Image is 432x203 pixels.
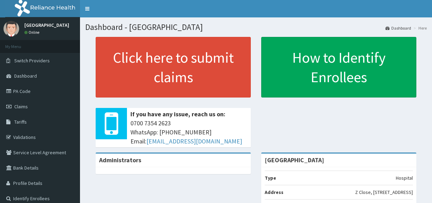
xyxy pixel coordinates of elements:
[85,23,427,32] h1: Dashboard - [GEOGRAPHIC_DATA]
[146,137,242,145] a: [EMAIL_ADDRESS][DOMAIN_NAME]
[14,73,37,79] span: Dashboard
[14,119,27,125] span: Tariffs
[24,30,41,35] a: Online
[130,110,225,118] b: If you have any issue, reach us on:
[261,37,416,97] a: How to Identify Enrollees
[265,175,276,181] b: Type
[3,21,19,37] img: User Image
[396,174,413,181] p: Hospital
[130,119,247,146] span: 0700 7354 2623 WhatsApp: [PHONE_NUMBER] Email:
[265,156,324,164] strong: [GEOGRAPHIC_DATA]
[265,189,283,195] b: Address
[385,25,411,31] a: Dashboard
[355,189,413,196] p: Z Close, [STREET_ADDRESS]
[14,103,28,110] span: Claims
[412,25,427,31] li: Here
[24,23,69,28] p: [GEOGRAPHIC_DATA]
[99,156,141,164] b: Administrators
[96,37,251,97] a: Click here to submit claims
[14,57,50,64] span: Switch Providers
